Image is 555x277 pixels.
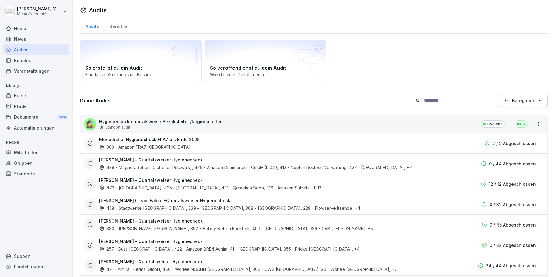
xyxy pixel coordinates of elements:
[89,6,107,14] h1: Audits
[489,181,536,187] p: 12 / 12 Abgeschlossen
[3,261,69,272] a: Einstellungen
[99,238,203,244] h3: [PERSON_NAME] - Quartalsweiser Hygienecheck
[512,97,536,104] p: Kategorien
[490,242,536,248] p: 0 / 32 Abgeschlossen
[99,266,397,272] div: 471 - Almirall Hermal GmbH, 486 - Worlee NOAHH [GEOGRAPHIC_DATA], 302 - CWS [GEOGRAPHIC_DATA], 20...
[489,161,536,167] p: 0 / 44 Abgeschlossen
[500,94,548,107] button: Kategorien
[210,71,321,78] p: Wie du einen Zeitplan erstellst
[99,225,373,232] div: 380 - [PERSON_NAME] [PERSON_NAME], 392 - Hobby Neben Fockbek, 493 - [GEOGRAPHIC_DATA], 339 - GAB ...
[3,158,69,168] a: Gruppen
[57,114,68,121] div: New
[3,147,69,158] a: Mitarbeiter
[490,222,536,228] p: 0 / 45 Abgeschlossen
[104,18,133,33] a: Berichte
[492,140,536,147] p: 2 / 2 Abgeschlossen
[3,23,69,34] a: Home
[99,164,412,171] div: 439 - Magnera (ehem. Glatfelter Pritzwalk), 479 - Amazon Dummerstorf GmbH (RLG1), 412 - Neptun Ro...
[3,137,69,147] p: People
[99,218,203,224] h3: [PERSON_NAME] - Quartalsweiser Hygienecheck
[3,81,69,90] p: Library
[486,262,536,269] p: 24 / 44 Abgeschlossen
[487,121,503,127] p: Hygiene
[99,185,321,191] div: 472 - [GEOGRAPHIC_DATA], 495 - [GEOGRAPHIC_DATA], 441 - Qemetica Soda, 416 - Amazon Sülzetal LEJ3
[3,168,69,179] a: Standorte
[3,34,69,44] a: News
[99,177,203,183] h3: [PERSON_NAME] - Quartalsweiser Hygienecheck
[515,120,528,128] div: Aktiv
[99,136,200,143] h3: Monatlicher Hygienecheck FRA7 bis Ende 2025
[3,101,69,112] a: Pfade
[3,66,69,76] a: Veranstaltungen
[80,40,202,83] a: So erstellst du ein AuditEine kurze Anleitung zum Einstieg
[3,90,69,101] a: Kurse
[84,118,96,130] div: 🕵️
[17,6,61,12] p: [PERSON_NAME] Vonau
[105,125,130,130] p: Standort audit
[489,201,536,208] p: 4 / 32 Abgeschlossen
[99,205,360,211] div: 458 - Stadtwerke [GEOGRAPHIC_DATA], 339 - [GEOGRAPHIC_DATA], 368 - [GEOGRAPHIC_DATA], 228 - Flows...
[3,251,69,261] div: Support
[205,40,326,83] a: So veröffentlichst du dein AuditWie du einen Zeitplan erstellst
[99,144,190,150] div: 363 - Amazon FRA7 [GEOGRAPHIC_DATA]
[99,246,360,252] div: 257 - Buss [GEOGRAPHIC_DATA], 422 - Amazon BRE4 Achim, 41 - [GEOGRAPHIC_DATA], 355 - Fricke [GEOG...
[210,64,321,71] h2: So veröffentlichst du dein Audit
[3,55,69,66] a: Berichte
[3,112,69,123] a: DokumenteNew
[85,71,197,78] p: Eine kurze Anleitung zum Einstieg
[80,18,104,33] a: Audits
[3,123,69,133] a: Automatisierungen
[3,112,69,123] div: Dokumente
[99,258,203,265] h3: [PERSON_NAME] - Quartalsweiser Hygienecheck
[99,118,222,125] p: Hygienecheck quartalsweise Bezirksleiter /Regionalleiter
[17,12,61,16] p: Menü Akademie
[99,197,230,204] h3: [PERSON_NAME] (Team Falco) -Quartalsweiser Hygienecheck
[3,44,69,55] a: Audits
[99,157,203,163] h3: [PERSON_NAME] - Quartalsweiser Hygienecheck
[80,97,409,104] h3: Deine Audits
[85,64,197,71] h2: So erstellst du ein Audit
